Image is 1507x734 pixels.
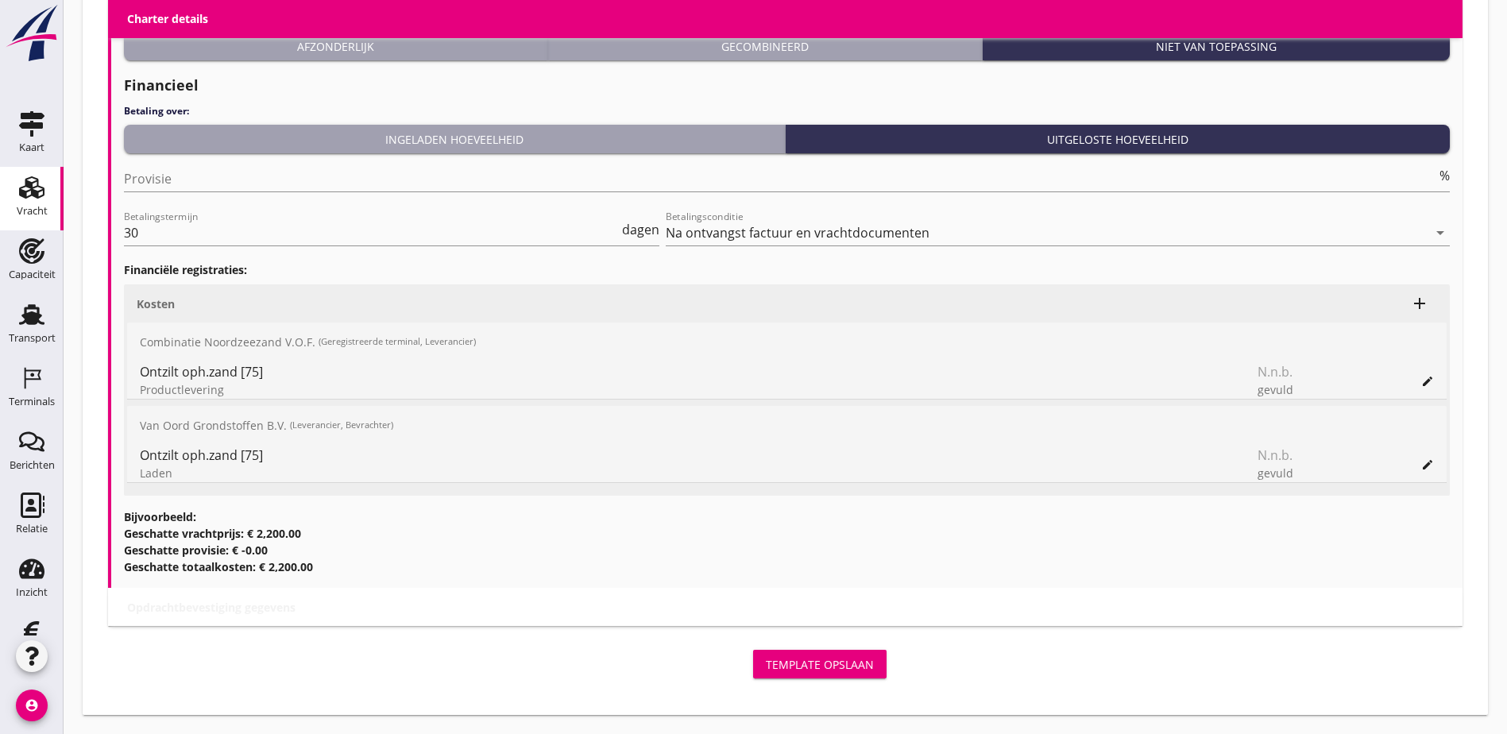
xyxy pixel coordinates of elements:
i: arrow_drop_down [1431,223,1450,242]
div: % [1436,169,1450,182]
div: gevuld [1258,465,1345,481]
div: Gecombineerd [554,38,976,55]
div: Van Oord Grondstoffen B.V. [127,406,1447,444]
h3: Bijvoorbeeld: [124,508,1450,525]
div: Capaciteit [9,269,56,280]
div: Productlevering [140,381,1170,398]
small: (Geregistreerde terminal, Leverancier) [319,335,476,349]
input: Betalingstermijn [124,220,619,245]
button: Template opslaan [753,650,887,678]
h2: Laad/los-condities [124,2,1450,24]
h3: Geschatte vrachtprijs: € 2,200.00 [124,525,1450,542]
div: Combinatie Noordzeezand V.O.F. [127,323,1447,361]
h4: Betaling over: [124,104,1450,118]
button: Gecombineerd [548,32,983,60]
div: Template opslaan [766,656,874,673]
div: Kaart [19,142,44,153]
button: Afzonderlijk [124,32,548,60]
img: logo-small.a267ee39.svg [3,4,60,63]
button: Niet van toepassing [983,32,1450,60]
i: account_circle [16,690,48,721]
h3: Geschatte provisie: € -0.00 [124,542,1450,558]
div: Laden [140,465,1170,481]
div: Afzonderlijk [130,38,541,55]
i: edit [1421,375,1434,388]
button: Uitgeloste hoeveelheid [786,125,1450,153]
div: Uitgeloste hoeveelheid [792,131,1443,148]
button: Ingeladen hoeveelheid [124,125,786,153]
div: gevuld [1258,381,1345,398]
span: N.n.b. [1258,446,1293,465]
small: (Leverancier, Bevrachter) [290,419,393,432]
i: add [1410,294,1429,313]
div: Terminals [9,396,55,407]
span: N.n.b. [1258,362,1293,381]
h3: Geschatte totaalkosten: € 2,200.00 [124,558,1450,575]
div: Ontzilt oph.zand [75] [140,446,1170,465]
div: Berichten [10,460,55,470]
div: Relatie [16,523,48,534]
strong: Kosten [137,296,175,311]
input: Provisie [124,166,1436,191]
div: Inzicht [16,587,48,597]
div: Na ontvangst factuur en vrachtdocumenten [666,226,929,240]
h3: Financiële registraties: [124,261,1450,278]
i: edit [1421,458,1434,471]
h2: Financieel [124,75,1450,96]
div: Vracht [17,206,48,216]
div: Ingeladen hoeveelheid [130,131,779,148]
div: Niet van toepassing [989,38,1443,55]
div: dagen [619,223,659,236]
div: Ontzilt oph.zand [75] [140,362,1170,381]
div: Transport [9,333,56,343]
